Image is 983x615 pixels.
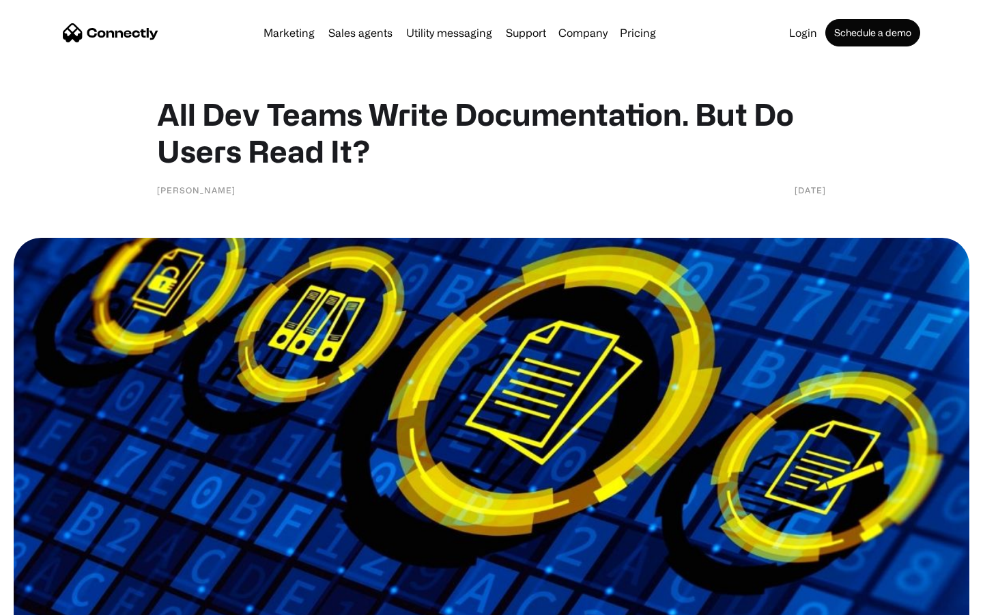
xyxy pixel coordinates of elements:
[614,27,661,38] a: Pricing
[554,23,612,42] div: Company
[784,27,823,38] a: Login
[157,183,236,197] div: [PERSON_NAME]
[401,27,498,38] a: Utility messaging
[795,183,826,197] div: [DATE]
[558,23,608,42] div: Company
[323,27,398,38] a: Sales agents
[157,96,826,169] h1: All Dev Teams Write Documentation. But Do Users Read It?
[27,591,82,610] ul: Language list
[825,19,920,46] a: Schedule a demo
[258,27,320,38] a: Marketing
[63,23,158,43] a: home
[500,27,552,38] a: Support
[14,591,82,610] aside: Language selected: English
